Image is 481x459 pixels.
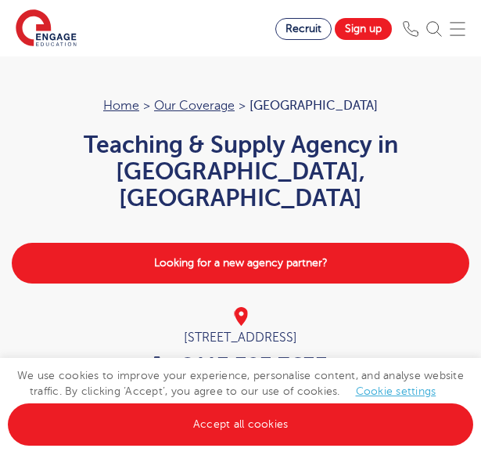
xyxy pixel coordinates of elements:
[154,353,328,378] a: 0113 323 7633
[239,99,246,113] span: >
[450,21,465,37] img: Mobile Menu
[12,243,469,284] a: Looking for a new agency partner?
[335,18,392,40] a: Sign up
[12,96,469,116] nav: breadcrumb
[8,370,473,430] span: We use cookies to improve your experience, personalise content, and analyse website traffic. By c...
[403,21,418,37] img: Phone
[184,307,297,347] div: [STREET_ADDRESS]
[285,23,321,34] span: Recruit
[154,99,235,113] a: Our coverage
[143,99,150,113] span: >
[426,21,442,37] img: Search
[275,18,332,40] a: Recruit
[8,403,473,446] a: Accept all cookies
[103,99,139,113] a: Home
[16,9,77,49] img: Engage Education
[12,132,469,211] h1: Teaching & Supply Agency in [GEOGRAPHIC_DATA], [GEOGRAPHIC_DATA]
[249,99,378,113] span: [GEOGRAPHIC_DATA]
[356,385,436,397] a: Cookie settings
